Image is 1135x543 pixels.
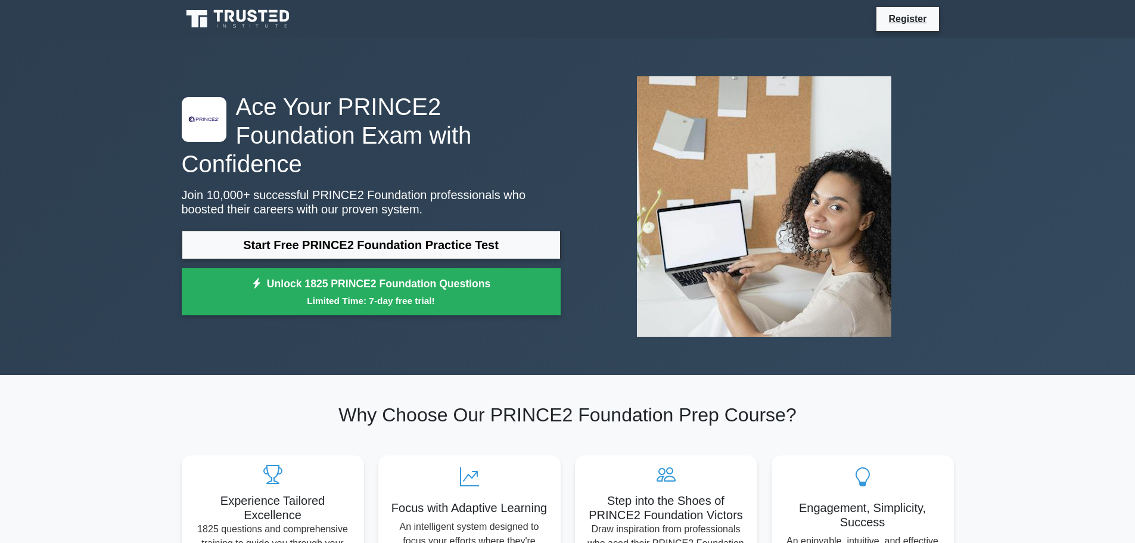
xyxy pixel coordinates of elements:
[781,501,944,529] h5: Engagement, Simplicity, Success
[182,404,954,426] h2: Why Choose Our PRINCE2 Foundation Prep Course?
[584,494,748,522] h5: Step into the Shoes of PRINCE2 Foundation Victors
[197,294,546,308] small: Limited Time: 7-day free trial!
[182,188,561,216] p: Join 10,000+ successful PRINCE2 Foundation professionals who boosted their careers with our prove...
[881,11,934,26] a: Register
[182,92,561,178] h1: Ace Your PRINCE2 Foundation Exam with Confidence
[388,501,551,515] h5: Focus with Adaptive Learning
[182,268,561,316] a: Unlock 1825 PRINCE2 Foundation QuestionsLimited Time: 7-day free trial!
[182,231,561,259] a: Start Free PRINCE2 Foundation Practice Test
[191,494,355,522] h5: Experience Tailored Excellence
